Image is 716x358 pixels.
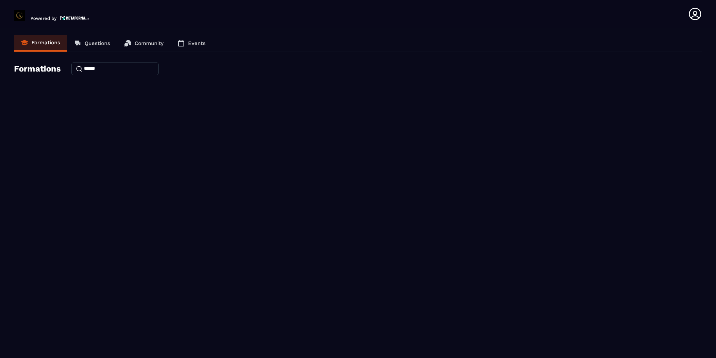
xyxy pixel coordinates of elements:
[14,10,25,21] img: logo-branding
[85,40,110,46] p: Questions
[60,15,89,21] img: logo
[135,40,164,46] p: Community
[117,35,171,52] a: Community
[188,40,206,46] p: Events
[67,35,117,52] a: Questions
[171,35,213,52] a: Events
[30,16,57,21] p: Powered by
[14,35,67,52] a: Formations
[14,64,61,74] h4: Formations
[31,39,60,46] p: Formations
